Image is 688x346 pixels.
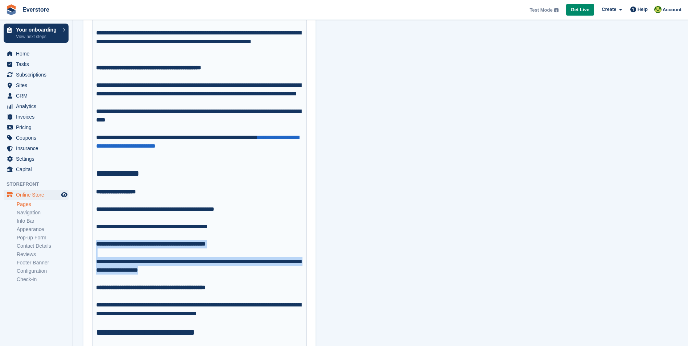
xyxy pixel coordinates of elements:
[16,164,59,174] span: Capital
[554,8,559,12] img: icon-info-grey-7440780725fd019a000dd9b08b2336e03edf1995a4989e88bcd33f0948082b44.svg
[654,6,662,13] img: Will Dodgson
[638,6,648,13] span: Help
[4,133,69,143] a: menu
[602,6,616,13] span: Create
[17,234,69,241] a: Pop-up Form
[17,226,69,233] a: Appearance
[566,4,594,16] a: Get Live
[20,4,52,16] a: Everstore
[4,164,69,174] a: menu
[60,190,69,199] a: Preview store
[16,190,59,200] span: Online Store
[4,101,69,111] a: menu
[17,251,69,258] a: Reviews
[16,122,59,132] span: Pricing
[17,201,69,208] a: Pages
[17,243,69,250] a: Contact Details
[16,133,59,143] span: Coupons
[16,154,59,164] span: Settings
[17,268,69,275] a: Configuration
[16,80,59,90] span: Sites
[16,27,59,32] p: Your onboarding
[7,181,72,188] span: Storefront
[571,6,589,13] span: Get Live
[16,143,59,153] span: Insurance
[663,6,681,13] span: Account
[4,154,69,164] a: menu
[4,70,69,80] a: menu
[16,33,59,40] p: View next steps
[17,259,69,266] a: Footer Banner
[16,49,59,59] span: Home
[4,143,69,153] a: menu
[16,59,59,69] span: Tasks
[6,4,17,15] img: stora-icon-8386f47178a22dfd0bd8f6a31ec36ba5ce8667c1dd55bd0f319d3a0aa187defe.svg
[16,91,59,101] span: CRM
[4,190,69,200] a: menu
[17,218,69,225] a: Info Bar
[530,7,552,14] span: Test Mode
[4,112,69,122] a: menu
[4,49,69,59] a: menu
[17,276,69,283] a: Check-in
[4,122,69,132] a: menu
[16,112,59,122] span: Invoices
[17,209,69,216] a: Navigation
[4,91,69,101] a: menu
[16,70,59,80] span: Subscriptions
[4,59,69,69] a: menu
[4,24,69,43] a: Your onboarding View next steps
[4,80,69,90] a: menu
[16,101,59,111] span: Analytics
